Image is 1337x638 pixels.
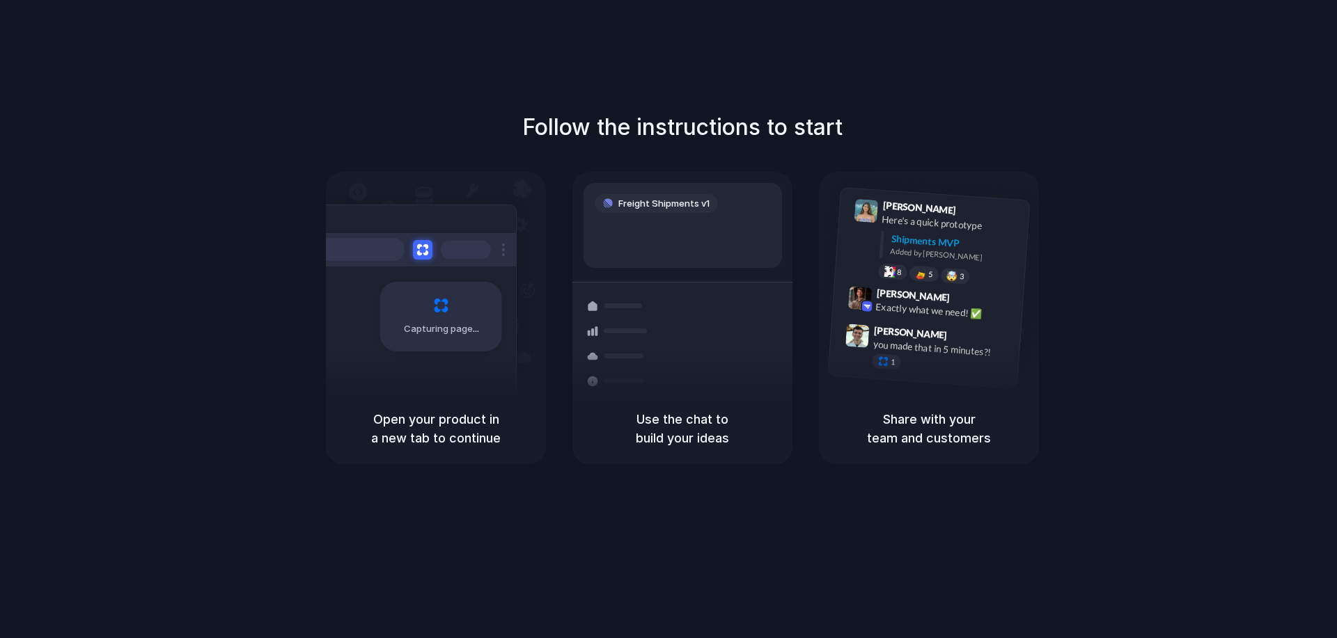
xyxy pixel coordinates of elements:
[960,272,964,280] span: 3
[875,299,1015,323] div: Exactly what we need! ✅
[873,337,1012,360] div: you made that in 5 minutes?!
[836,410,1022,447] h5: Share with your team and customers
[891,358,896,366] span: 1
[874,322,948,342] span: [PERSON_NAME]
[951,329,980,346] span: 9:47 AM
[890,246,1018,266] div: Added by [PERSON_NAME]
[589,410,776,447] h5: Use the chat to build your ideas
[897,268,902,276] span: 8
[618,197,710,211] span: Freight Shipments v1
[343,410,529,447] h5: Open your product in a new tab to continue
[522,111,843,144] h1: Follow the instructions to start
[946,271,958,281] div: 🤯
[404,322,481,336] span: Capturing page
[876,285,950,305] span: [PERSON_NAME]
[928,270,933,278] span: 5
[882,212,1021,235] div: Here's a quick prototype
[891,231,1019,254] div: Shipments MVP
[954,292,983,308] span: 9:42 AM
[882,198,956,218] span: [PERSON_NAME]
[960,204,989,221] span: 9:41 AM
